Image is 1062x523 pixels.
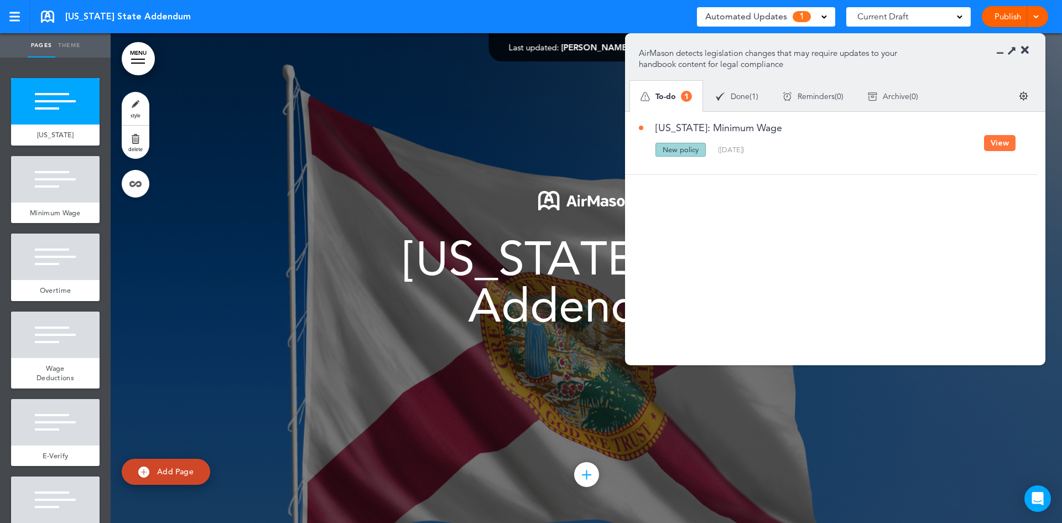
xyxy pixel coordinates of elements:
[798,92,835,100] span: Reminders
[122,459,210,485] a: Add Page
[28,33,55,58] a: Pages
[783,92,792,101] img: apu_icons_remind.svg
[705,9,787,24] span: Automated Updates
[912,92,916,100] span: 0
[718,146,745,153] div: ( )
[55,33,83,58] a: Theme
[704,82,771,111] div: ( )
[30,208,81,218] span: Minimum Wage
[509,43,664,51] div: —
[771,82,856,111] div: ( )
[11,203,100,224] a: Minimum Wage
[1024,485,1051,512] div: Open Intercom Messenger
[131,112,140,118] span: style
[128,146,143,152] span: delete
[720,145,742,154] span: [DATE]
[11,446,100,467] a: E-Verify
[11,358,100,389] a: Wage Deductions
[856,82,930,111] div: ( )
[157,467,194,477] span: Add Page
[122,126,149,159] a: delete
[883,92,909,100] span: Archive
[752,92,756,100] span: 1
[1019,91,1028,101] img: settings.svg
[716,92,725,101] img: apu_icons_done.svg
[122,42,155,75] a: MENU
[122,92,149,125] a: style
[138,467,149,478] img: add.svg
[11,280,100,301] a: Overtime
[37,130,74,139] span: [US_STATE]
[857,9,908,24] span: Current Draft
[984,135,1016,151] button: View
[639,48,914,70] p: AirMason detects legislation changes that may require updates to your handbook content for legal ...
[641,92,650,101] img: apu_icons_todo.svg
[655,143,706,157] div: New policy
[868,92,877,101] img: apu_icons_archive.svg
[639,123,782,133] a: [US_STATE]: Minimum Wage
[43,451,68,460] span: E-Verify
[509,42,559,53] span: Last updated:
[793,11,811,22] span: 1
[40,286,71,295] span: Overtime
[65,11,191,23] span: [US_STATE] State Addendum
[538,191,635,210] img: 1722553576973-Airmason_logo_White.png
[681,91,692,102] span: 1
[655,92,676,100] span: To-do
[11,125,100,146] a: [US_STATE]
[403,231,770,333] span: [US_STATE] State Addendum
[731,92,749,100] span: Done
[561,42,629,53] span: [PERSON_NAME]
[837,92,841,100] span: 0
[37,364,74,383] span: Wage Deductions
[990,6,1025,27] a: Publish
